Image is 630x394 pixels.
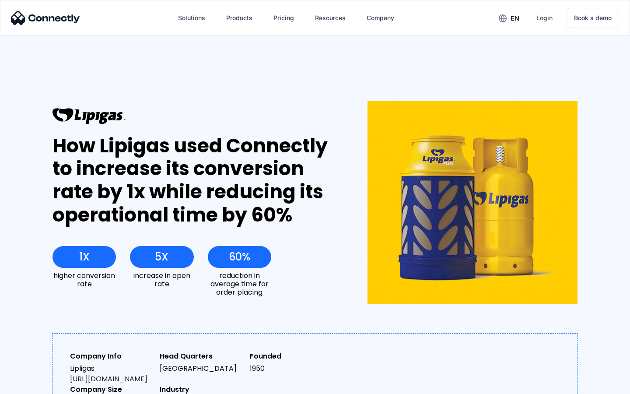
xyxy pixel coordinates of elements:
div: Solutions [178,12,205,24]
img: Connectly Logo [11,11,80,25]
div: higher conversion rate [52,271,116,288]
div: Products [226,12,252,24]
div: Resources [315,12,346,24]
div: reduction in average time for order placing [208,271,271,297]
div: Lipligas [70,363,153,384]
aside: Language selected: English [9,379,52,391]
div: 60% [229,251,250,263]
div: en [511,12,519,25]
div: 1X [79,251,90,263]
div: increase in open rate [130,271,193,288]
div: How Lipigas used Connectly to increase its conversion rate by 1x while reducing its operational t... [52,134,336,227]
div: Company Info [70,351,153,362]
div: Login [536,12,553,24]
div: Founded [250,351,332,362]
a: Pricing [266,7,301,28]
a: [URL][DOMAIN_NAME] [70,374,147,384]
div: Pricing [273,12,294,24]
div: [GEOGRAPHIC_DATA] [160,363,242,374]
div: 1950 [250,363,332,374]
div: Head Quarters [160,351,242,362]
div: Company [367,12,394,24]
a: Book a demo [567,8,619,28]
div: 5X [155,251,168,263]
a: Login [529,7,560,28]
ul: Language list [17,379,52,391]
